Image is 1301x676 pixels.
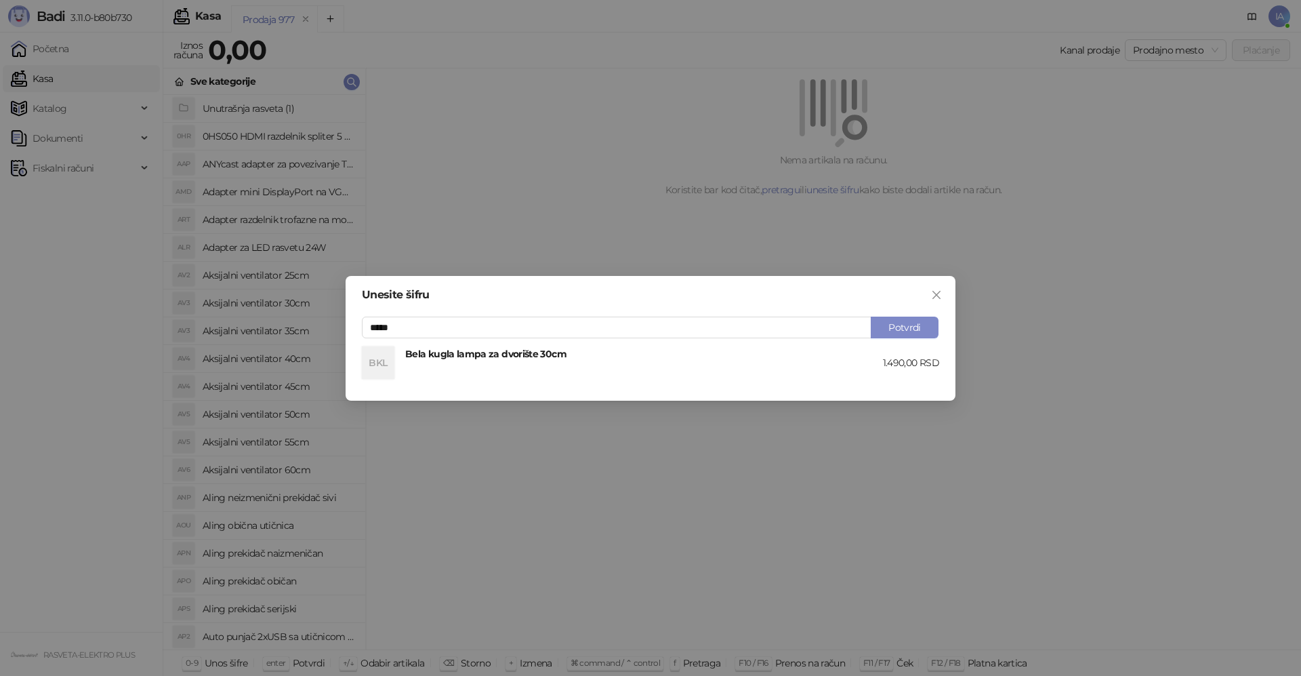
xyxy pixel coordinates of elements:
[362,290,939,300] div: Unesite šifru
[405,346,883,361] h4: Bela kugla lampa za dvorište 30cm
[362,346,394,379] div: BKL
[926,284,947,306] button: Close
[871,317,938,338] button: Potvrdi
[931,290,942,300] span: close
[883,355,939,370] div: 1.490,00 RSD
[926,290,947,300] span: Zatvori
